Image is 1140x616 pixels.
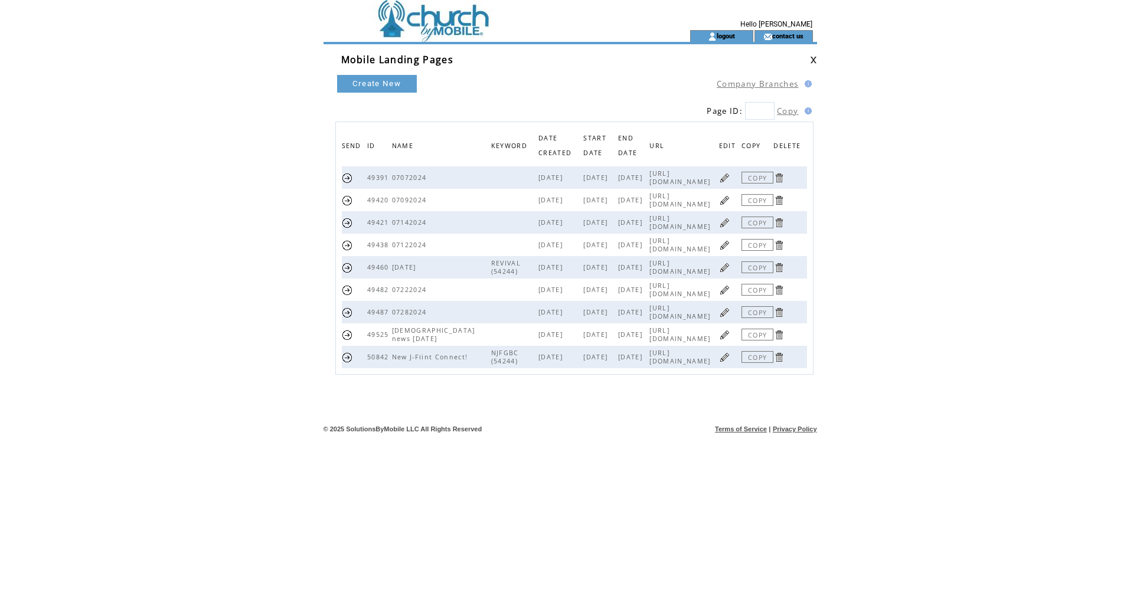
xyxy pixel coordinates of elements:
span: [DATE] [583,218,610,227]
span: Page ID: [707,106,743,116]
a: END DATE [618,134,640,156]
span: [DATE] [618,353,645,361]
span: New J-Flint Connect! [392,353,471,361]
span: [DATE] [618,173,645,182]
img: contact_us_icon.gif [763,32,772,41]
a: Send this page URL by SMS [342,284,353,296]
span: 49460 [367,263,392,271]
a: Click to delete page [773,217,785,228]
a: Click to delete page [773,307,785,318]
span: [URL][DOMAIN_NAME] [649,237,713,253]
span: | [769,425,770,432]
span: NJFGBC (54244) [491,349,521,365]
span: 49487 [367,308,392,316]
a: Send this page URL by SMS [342,329,353,340]
a: DATE CREATED [538,134,574,156]
span: [URL][DOMAIN_NAME] [649,281,713,298]
a: Click to edit page [719,284,730,296]
a: Send this page URL by SMS [342,172,353,184]
span: [URL][DOMAIN_NAME] [649,349,713,365]
a: URL [649,142,667,149]
span: 49482 [367,286,392,294]
span: [URL][DOMAIN_NAME] [649,326,713,343]
a: Click to edit page [719,307,730,318]
a: Click to delete page [773,262,785,273]
span: [DATE] [618,330,645,339]
span: [DATE] [618,196,645,204]
span: [URL][DOMAIN_NAME] [649,192,713,208]
span: 07092024 [392,196,430,204]
a: Click to edit page [719,262,730,273]
img: account_icon.gif [708,32,717,41]
span: [DATE] [538,330,566,339]
a: Send this page URL by SMS [342,352,353,363]
span: 49438 [367,241,392,249]
span: COPY [742,139,763,156]
a: logout [717,32,735,40]
span: 07142024 [392,218,430,227]
span: [DATE] [583,173,610,182]
span: ID [367,139,378,156]
span: [DEMOGRAPHIC_DATA] news [DATE] [392,326,475,343]
a: COPY [742,217,773,228]
span: Mobile Landing Pages [341,53,454,66]
span: 07222024 [392,286,430,294]
a: Privacy Policy [773,425,817,432]
a: Send this page URL by SMS [342,195,353,206]
span: SEND [342,139,364,156]
span: [DATE] [583,330,610,339]
span: [DATE] [618,218,645,227]
a: ID [367,142,378,149]
a: Click to edit page [719,217,730,228]
span: [URL][DOMAIN_NAME] [649,169,713,186]
span: [DATE] [538,218,566,227]
a: Send this page URL by SMS [342,240,353,251]
span: DATE CREATED [538,131,574,163]
a: START DATE [583,134,606,156]
span: KEYWORD [491,139,530,156]
a: COPY [742,239,773,251]
a: COPY [742,194,773,206]
span: URL [649,139,667,156]
span: 50842 [367,353,392,361]
span: END DATE [618,131,640,163]
span: © 2025 SolutionsByMobile LLC All Rights Reserved [324,425,482,432]
a: Click to edit page [719,195,730,206]
span: Hello [PERSON_NAME] [740,20,812,28]
span: 07122024 [392,241,430,249]
a: Click to delete page [773,195,785,206]
span: [DATE] [538,353,566,361]
a: Click to edit page [719,172,730,184]
a: COPY [742,284,773,296]
a: Copy [777,106,798,116]
a: Click to edit page [719,352,730,363]
span: [DATE] [583,196,610,204]
a: Click to delete page [773,329,785,340]
img: help.gif [801,107,812,114]
a: Click to edit page [719,240,730,251]
a: Click to edit page [719,329,730,340]
span: EDIT [719,139,739,156]
a: Create New [337,75,417,93]
a: COPY [742,172,773,184]
span: [DATE] [618,286,645,294]
span: 49421 [367,218,392,227]
span: [DATE] [583,353,610,361]
a: KEYWORD [491,142,530,149]
span: [URL][DOMAIN_NAME] [649,304,713,320]
span: [DATE] [538,308,566,316]
a: contact us [772,32,803,40]
span: [DATE] [583,286,610,294]
span: [DATE] [583,241,610,249]
span: REVIVAL (54244) [491,259,521,276]
a: NAME [392,142,416,149]
a: COPY [742,329,773,340]
span: [DATE] [392,263,419,271]
span: 49391 [367,173,392,182]
span: 49525 [367,330,392,339]
span: DELETE [773,139,803,156]
a: Send this page URL by SMS [342,217,353,228]
span: [URL][DOMAIN_NAME] [649,214,713,231]
span: [DATE] [618,241,645,249]
a: Click to delete page [773,240,785,251]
